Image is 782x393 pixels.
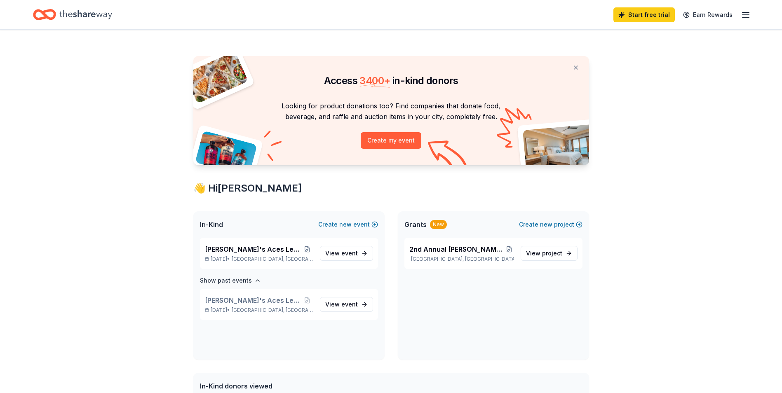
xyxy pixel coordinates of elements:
span: 2nd Annual [PERSON_NAME]'s Aces Legacy Classic [409,244,505,254]
button: Createnewevent [318,220,378,229]
span: [PERSON_NAME]'s Aces Legacy Classic [205,295,301,305]
a: View project [521,246,578,261]
a: View event [320,246,373,261]
button: Createnewproject [519,220,582,229]
span: Access in-kind donors [324,75,458,87]
button: Show past events [200,276,261,285]
span: View [325,248,358,258]
span: [PERSON_NAME]'s Aces Legacy Classic [205,244,301,254]
span: View [526,248,562,258]
span: new [540,220,552,229]
span: event [341,250,358,257]
a: Start free trial [613,7,675,22]
span: [GEOGRAPHIC_DATA], [GEOGRAPHIC_DATA] [232,307,313,313]
span: project [542,250,562,257]
a: Earn Rewards [678,7,737,22]
span: Grants [404,220,427,229]
span: View [325,299,358,309]
span: event [341,301,358,308]
div: New [430,220,447,229]
span: In-Kind [200,220,223,229]
p: [GEOGRAPHIC_DATA], [GEOGRAPHIC_DATA] [409,256,514,262]
a: View event [320,297,373,312]
div: In-Kind donors viewed [200,381,366,391]
span: 3400 + [359,75,390,87]
p: [DATE] • [205,256,313,262]
a: Home [33,5,112,24]
span: [GEOGRAPHIC_DATA], [GEOGRAPHIC_DATA] [232,256,313,262]
button: Create my event [361,132,421,149]
h4: Show past events [200,276,252,285]
img: Pizza [184,51,248,104]
img: Curvy arrow [428,140,469,171]
p: Looking for product donations too? Find companies that donate food, beverage, and raffle and auct... [203,101,579,122]
div: 👋 Hi [PERSON_NAME] [193,182,589,195]
p: [DATE] • [205,307,313,313]
span: new [339,220,352,229]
